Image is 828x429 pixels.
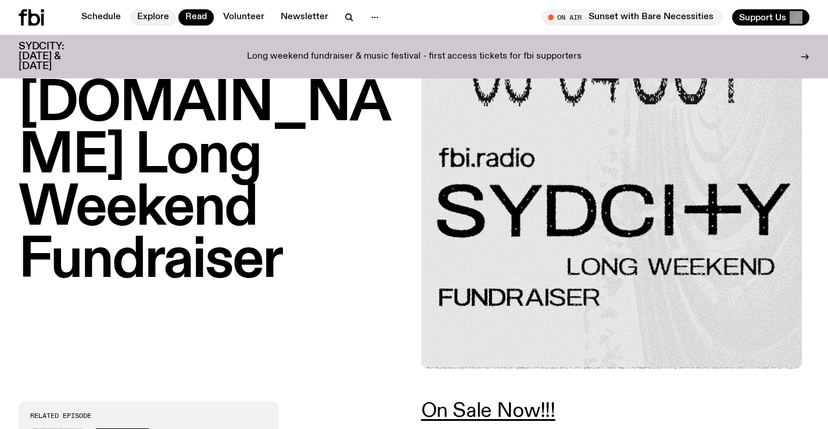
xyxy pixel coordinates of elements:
a: Schedule [74,9,128,26]
a: Newsletter [274,9,335,26]
a: Volunteer [216,9,271,26]
h3: SYDCITY: [DATE] & [DATE] [19,42,93,71]
button: On AirSunset with Bare Necessities [542,9,723,26]
h1: SYDCITY: [DOMAIN_NAME] Long Weekend Fundraiser [19,26,407,287]
button: Support Us [732,9,809,26]
span: Support Us [739,12,786,23]
p: Long weekend fundraiser & music festival - first access tickets for fbi supporters [247,52,582,62]
a: On Sale Now!!! [421,401,555,421]
h3: Related Episode [30,413,267,419]
a: Read [178,9,214,26]
a: Explore [130,9,176,26]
